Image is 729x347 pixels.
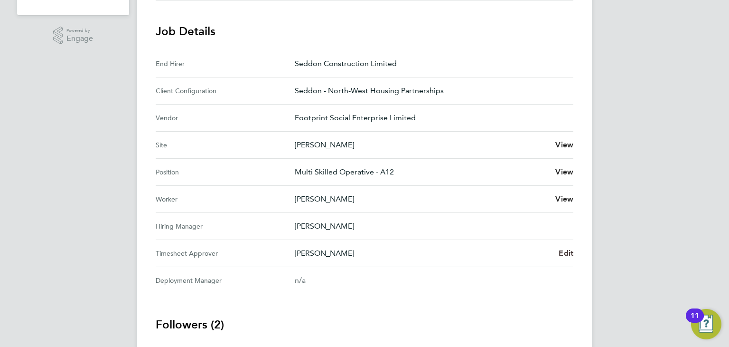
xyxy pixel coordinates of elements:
[156,193,295,205] div: Worker
[156,112,295,124] div: Vendor
[295,139,548,151] p: [PERSON_NAME]
[295,221,566,232] p: [PERSON_NAME]
[555,167,573,176] span: View
[559,248,573,259] a: Edit
[295,112,566,124] p: Footprint Social Enterprise Limited
[156,317,573,332] h3: Followers (2)
[295,248,551,259] p: [PERSON_NAME]
[555,139,573,151] a: View
[555,193,573,205] a: View
[555,140,573,149] span: View
[156,248,295,259] div: Timesheet Approver
[156,85,295,96] div: Client Configuration
[691,316,699,328] div: 11
[295,193,548,205] p: [PERSON_NAME]
[156,139,295,151] div: Site
[156,166,295,178] div: Position
[66,27,93,35] span: Powered by
[555,194,573,203] span: View
[295,58,566,69] p: Seddon Construction Limited
[156,24,573,39] h3: Job Details
[295,166,548,178] p: Multi Skilled Operative - A12
[691,309,721,339] button: Open Resource Center, 11 new notifications
[156,221,295,232] div: Hiring Manager
[295,85,566,96] p: Seddon - North-West Housing Partnerships
[295,275,558,286] div: n/a
[156,275,295,286] div: Deployment Manager
[66,35,93,43] span: Engage
[53,27,93,45] a: Powered byEngage
[559,249,573,258] span: Edit
[156,58,295,69] div: End Hirer
[555,166,573,178] a: View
